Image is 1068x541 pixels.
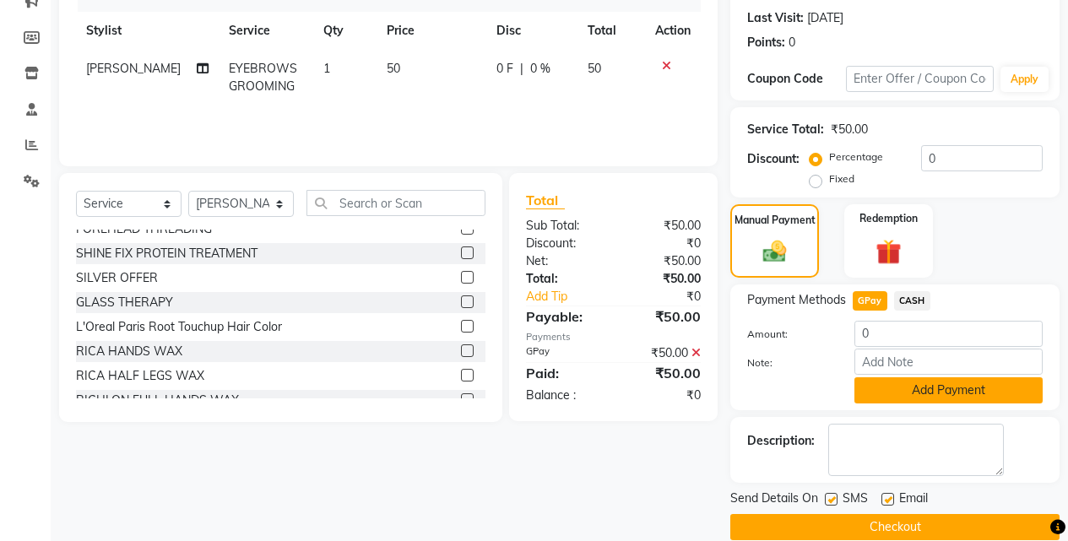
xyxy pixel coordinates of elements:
[630,288,713,306] div: ₹0
[513,288,630,306] a: Add Tip
[76,318,282,336] div: L'Oreal Paris Root Touchup Hair Color
[747,291,846,309] span: Payment Methods
[613,387,713,404] div: ₹0
[520,60,523,78] span: |
[854,349,1043,375] input: Add Note
[735,213,816,228] label: Manual Payment
[843,490,868,511] span: SMS
[730,490,818,511] span: Send Details On
[530,60,550,78] span: 0 %
[513,344,614,362] div: GPay
[899,490,928,511] span: Email
[613,344,713,362] div: ₹50.00
[377,12,486,50] th: Price
[613,252,713,270] div: ₹50.00
[613,306,713,327] div: ₹50.00
[513,217,614,235] div: Sub Total:
[219,12,313,50] th: Service
[513,235,614,252] div: Discount:
[613,217,713,235] div: ₹50.00
[747,121,824,138] div: Service Total:
[313,12,377,50] th: Qty
[76,220,212,238] div: FOREHEAD THREADING
[387,61,400,76] span: 50
[1000,67,1049,92] button: Apply
[859,211,918,226] label: Redemption
[829,171,854,187] label: Fixed
[76,343,182,360] div: RICA HANDS WAX
[496,60,513,78] span: 0 F
[526,192,565,209] span: Total
[854,321,1043,347] input: Amount
[76,269,158,287] div: SILVER OFFER
[323,61,330,76] span: 1
[86,61,181,76] span: [PERSON_NAME]
[513,252,614,270] div: Net:
[735,327,842,342] label: Amount:
[747,34,785,51] div: Points:
[229,61,297,94] span: EYEBROWS GROOMING
[831,121,868,138] div: ₹50.00
[76,12,219,50] th: Stylist
[756,238,794,265] img: _cash.svg
[829,149,883,165] label: Percentage
[613,270,713,288] div: ₹50.00
[613,363,713,383] div: ₹50.00
[853,291,887,311] span: GPay
[807,9,843,27] div: [DATE]
[513,270,614,288] div: Total:
[747,70,846,88] div: Coupon Code
[730,514,1060,540] button: Checkout
[868,236,909,268] img: _gift.svg
[76,245,258,262] div: SHINE FIX PROTEIN TREATMENT
[747,150,800,168] div: Discount:
[894,291,930,311] span: CASH
[613,235,713,252] div: ₹0
[513,363,614,383] div: Paid:
[645,12,701,50] th: Action
[747,432,815,450] div: Description:
[747,9,804,27] div: Last Visit:
[789,34,795,51] div: 0
[76,294,173,311] div: GLASS THERAPY
[854,377,1043,403] button: Add Payment
[306,190,485,216] input: Search or Scan
[577,12,645,50] th: Total
[513,306,614,327] div: Payable:
[76,367,204,385] div: RICA HALF LEGS WAX
[76,392,239,409] div: RICHLON FULL HANDS WAX
[526,330,701,344] div: Payments
[486,12,577,50] th: Disc
[846,66,994,92] input: Enter Offer / Coupon Code
[735,355,842,371] label: Note:
[588,61,601,76] span: 50
[513,387,614,404] div: Balance :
